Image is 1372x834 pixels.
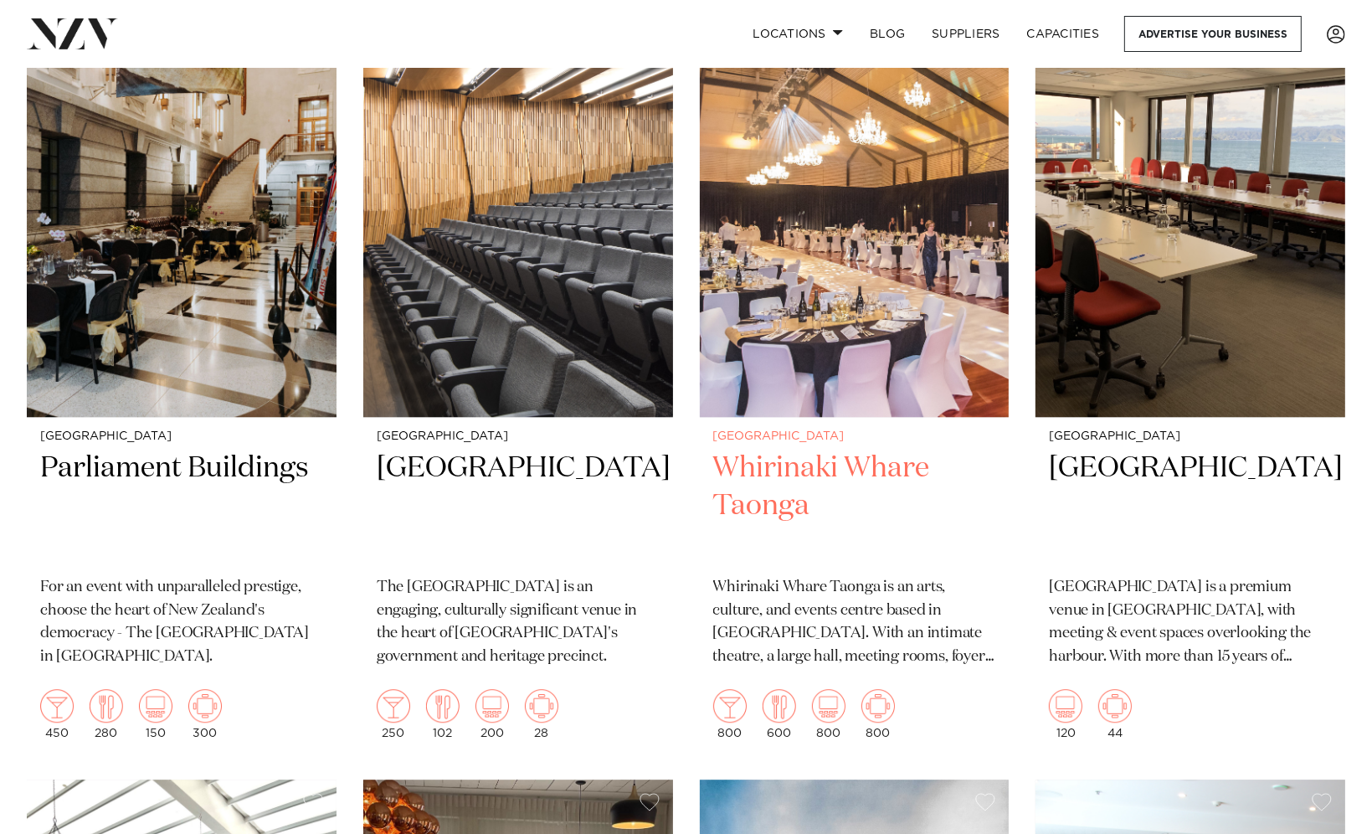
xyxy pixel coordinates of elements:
[188,689,222,739] div: 300
[1098,689,1132,739] div: 44
[40,689,74,739] div: 450
[861,689,895,739] div: 800
[40,430,323,443] small: [GEOGRAPHIC_DATA]
[1035,2,1345,753] a: [GEOGRAPHIC_DATA] [GEOGRAPHIC_DATA] [GEOGRAPHIC_DATA] is a premium venue in [GEOGRAPHIC_DATA], wi...
[812,689,845,723] img: theatre.png
[40,689,74,723] img: cocktail.png
[856,16,918,52] a: BLOG
[525,689,558,739] div: 28
[139,689,172,739] div: 150
[739,16,856,52] a: Locations
[861,689,895,723] img: meeting.png
[1124,16,1302,52] a: Advertise your business
[377,689,410,723] img: cocktail.png
[713,689,747,723] img: cocktail.png
[188,689,222,723] img: meeting.png
[40,450,323,563] h2: Parliament Buildings
[377,689,410,739] div: 250
[713,430,996,443] small: [GEOGRAPHIC_DATA]
[918,16,1013,52] a: SUPPLIERS
[90,689,123,723] img: dining.png
[475,689,509,739] div: 200
[812,689,845,739] div: 800
[27,18,118,49] img: nzv-logo.png
[1049,430,1332,443] small: [GEOGRAPHIC_DATA]
[377,430,660,443] small: [GEOGRAPHIC_DATA]
[139,689,172,723] img: theatre.png
[1049,689,1082,723] img: theatre.png
[1049,450,1332,563] h2: [GEOGRAPHIC_DATA]
[475,689,509,723] img: theatre.png
[1049,689,1082,739] div: 120
[377,576,660,670] p: The [GEOGRAPHIC_DATA] is an engaging, culturally significant venue in the heart of [GEOGRAPHIC_DA...
[700,2,1010,753] a: [GEOGRAPHIC_DATA] Whirinaki Whare Taonga Whirinaki Whare Taonga is an arts, culture, and events c...
[363,2,673,753] a: [GEOGRAPHIC_DATA] [GEOGRAPHIC_DATA] The [GEOGRAPHIC_DATA] is an engaging, culturally significant ...
[90,689,123,739] div: 280
[426,689,460,739] div: 102
[713,576,996,670] p: Whirinaki Whare Taonga is an arts, culture, and events centre based in [GEOGRAPHIC_DATA]. With an...
[1098,689,1132,723] img: meeting.png
[713,689,747,739] div: 800
[713,450,996,563] h2: Whirinaki Whare Taonga
[763,689,796,723] img: dining.png
[40,576,323,670] p: For an event with unparalleled prestige, choose the heart of New Zealand's democracy - The [GEOGR...
[763,689,796,739] div: 600
[1049,576,1332,670] p: [GEOGRAPHIC_DATA] is a premium venue in [GEOGRAPHIC_DATA], with meeting & event spaces overlookin...
[377,450,660,563] h2: [GEOGRAPHIC_DATA]
[1014,16,1113,52] a: Capacities
[27,2,337,753] a: [GEOGRAPHIC_DATA] Parliament Buildings For an event with unparalleled prestige, choose the heart ...
[426,689,460,723] img: dining.png
[525,689,558,723] img: meeting.png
